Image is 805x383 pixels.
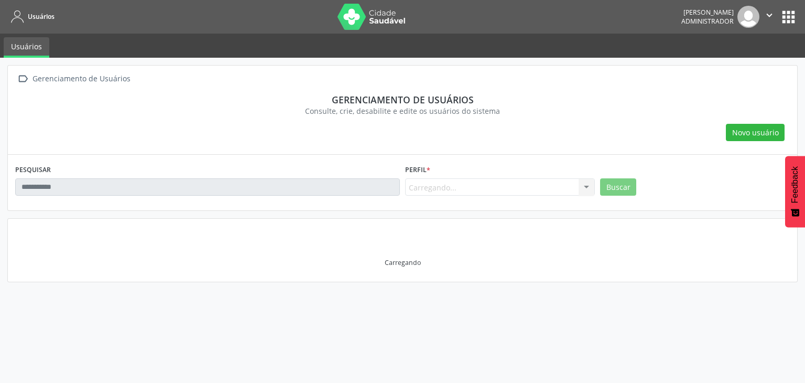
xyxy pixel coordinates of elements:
[726,124,785,142] button: Novo usuário
[15,162,51,178] label: PESQUISAR
[785,156,805,227] button: Feedback - Mostrar pesquisa
[681,8,734,17] div: [PERSON_NAME]
[405,162,430,178] label: Perfil
[790,166,800,203] span: Feedback
[600,178,636,196] button: Buscar
[737,6,759,28] img: img
[30,71,132,87] div: Gerenciamento de Usuários
[15,71,30,87] i: 
[764,9,775,21] i: 
[385,258,421,267] div: Carregando
[681,17,734,26] span: Administrador
[4,37,49,58] a: Usuários
[15,71,132,87] a:  Gerenciamento de Usuários
[23,94,782,105] div: Gerenciamento de usuários
[759,6,779,28] button: 
[732,127,779,138] span: Novo usuário
[23,105,782,116] div: Consulte, crie, desabilite e edite os usuários do sistema
[779,8,798,26] button: apps
[7,8,55,25] a: Usuários
[28,12,55,21] span: Usuários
